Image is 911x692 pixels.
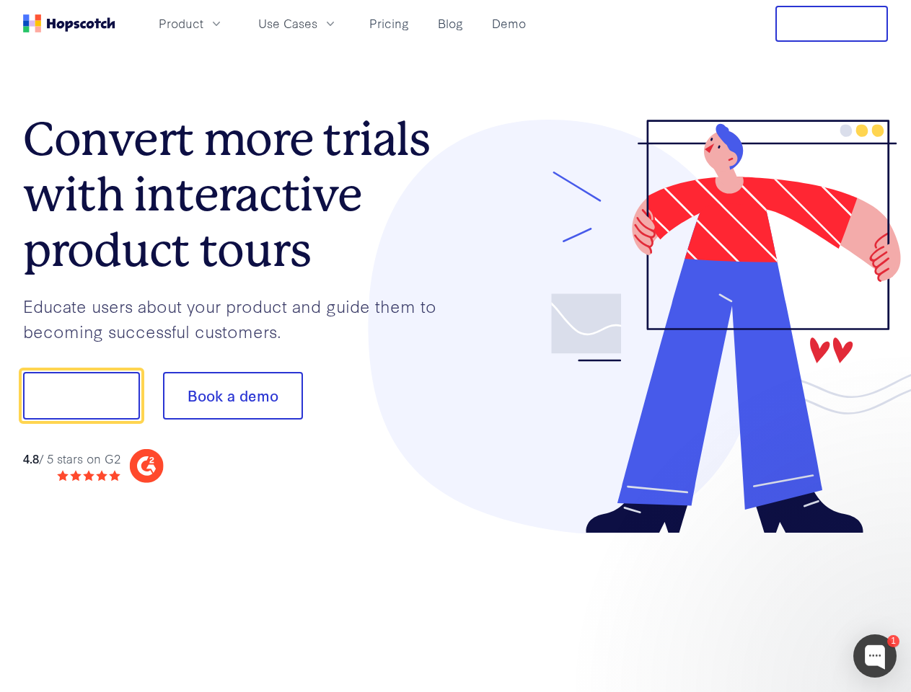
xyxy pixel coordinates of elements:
button: Product [150,12,232,35]
a: Pricing [364,12,415,35]
a: Home [23,14,115,32]
span: Use Cases [258,14,317,32]
div: / 5 stars on G2 [23,450,120,468]
p: Educate users about your product and guide them to becoming successful customers. [23,293,456,343]
strong: 4.8 [23,450,39,466]
span: Product [159,14,203,32]
button: Show me! [23,372,140,420]
a: Blog [432,12,469,35]
h1: Convert more trials with interactive product tours [23,112,456,278]
button: Book a demo [163,372,303,420]
button: Use Cases [250,12,346,35]
a: Demo [486,12,532,35]
div: 1 [887,635,899,647]
button: Free Trial [775,6,888,42]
